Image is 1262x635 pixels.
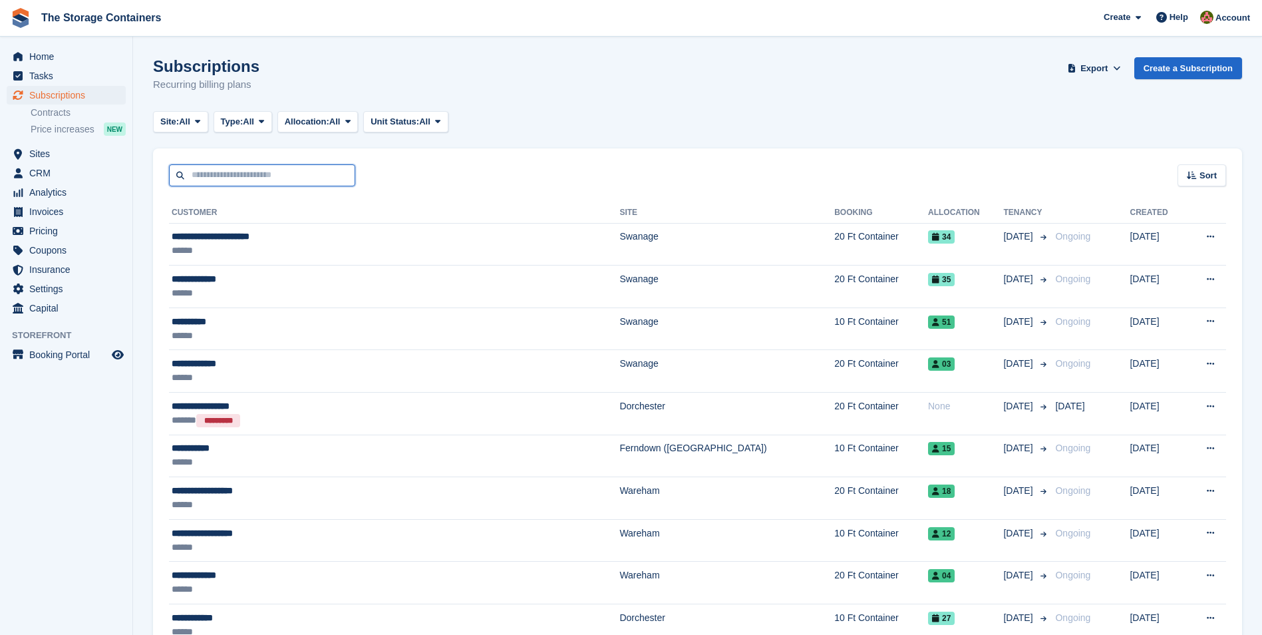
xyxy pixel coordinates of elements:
[29,47,109,66] span: Home
[928,357,955,371] span: 03
[1130,519,1185,562] td: [DATE]
[363,111,448,133] button: Unit Status: All
[928,202,1003,224] th: Allocation
[834,562,928,604] td: 20 Ft Container
[1065,57,1124,79] button: Export
[1003,484,1035,498] span: [DATE]
[1055,316,1090,327] span: Ongoing
[7,144,126,163] a: menu
[7,183,126,202] a: menu
[1130,393,1185,435] td: [DATE]
[7,345,126,364] a: menu
[29,144,109,163] span: Sites
[928,485,955,498] span: 18
[1055,485,1090,496] span: Ongoing
[153,111,208,133] button: Site: All
[153,57,259,75] h1: Subscriptions
[834,350,928,393] td: 20 Ft Container
[619,393,834,435] td: Dorchester
[11,8,31,28] img: stora-icon-8386f47178a22dfd0bd8f6a31ec36ba5ce8667c1dd55bd0f319d3a0aa187defe.svg
[928,527,955,540] span: 12
[928,230,955,244] span: 34
[1055,274,1090,284] span: Ongoing
[1199,169,1217,182] span: Sort
[1003,357,1035,371] span: [DATE]
[277,111,359,133] button: Allocation: All
[1104,11,1130,24] span: Create
[1003,527,1035,540] span: [DATE]
[243,115,254,128] span: All
[834,202,928,224] th: Booking
[7,47,126,66] a: menu
[7,164,126,182] a: menu
[29,164,109,182] span: CRM
[1200,11,1213,24] img: Kirsty Simpson
[1134,57,1242,79] a: Create a Subscription
[619,223,834,266] td: Swanage
[7,202,126,221] a: menu
[329,115,341,128] span: All
[1080,62,1108,75] span: Export
[1055,401,1084,411] span: [DATE]
[153,77,259,93] p: Recurring billing plans
[1130,435,1185,477] td: [DATE]
[1003,202,1050,224] th: Tenancy
[104,122,126,136] div: NEW
[7,241,126,260] a: menu
[36,7,166,29] a: The Storage Containers
[29,345,109,364] span: Booking Portal
[1003,315,1035,329] span: [DATE]
[31,123,94,136] span: Price increases
[221,115,243,128] span: Type:
[928,316,955,329] span: 51
[1055,358,1090,369] span: Ongoing
[1003,272,1035,286] span: [DATE]
[31,122,126,136] a: Price increases NEW
[928,442,955,455] span: 15
[29,299,109,317] span: Capital
[1130,223,1185,266] td: [DATE]
[1003,611,1035,625] span: [DATE]
[1130,477,1185,520] td: [DATE]
[834,393,928,435] td: 20 Ft Container
[179,115,190,128] span: All
[1003,441,1035,455] span: [DATE]
[31,106,126,119] a: Contracts
[29,202,109,221] span: Invoices
[29,67,109,85] span: Tasks
[928,399,1003,413] div: None
[29,222,109,240] span: Pricing
[834,308,928,350] td: 10 Ft Container
[1130,266,1185,308] td: [DATE]
[1055,570,1090,580] span: Ongoing
[1130,308,1185,350] td: [DATE]
[371,115,419,128] span: Unit Status:
[619,266,834,308] td: Swanage
[1055,231,1090,242] span: Ongoing
[160,115,179,128] span: Site:
[834,223,928,266] td: 20 Ft Container
[169,202,619,224] th: Customer
[1170,11,1188,24] span: Help
[928,273,955,286] span: 35
[619,350,834,393] td: Swanage
[1003,568,1035,582] span: [DATE]
[214,111,272,133] button: Type: All
[619,562,834,604] td: Wareham
[29,183,109,202] span: Analytics
[7,299,126,317] a: menu
[7,280,126,298] a: menu
[285,115,329,128] span: Allocation:
[29,241,109,260] span: Coupons
[1003,230,1035,244] span: [DATE]
[834,266,928,308] td: 20 Ft Container
[928,612,955,625] span: 27
[619,519,834,562] td: Wareham
[419,115,430,128] span: All
[7,260,126,279] a: menu
[12,329,132,342] span: Storefront
[834,435,928,477] td: 10 Ft Container
[1003,399,1035,413] span: [DATE]
[1130,350,1185,393] td: [DATE]
[7,67,126,85] a: menu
